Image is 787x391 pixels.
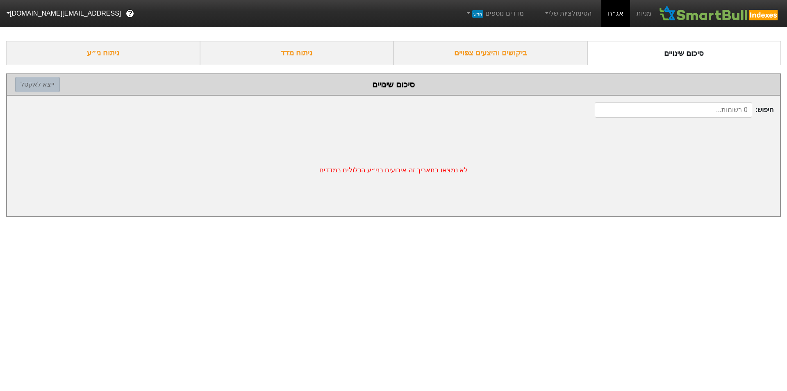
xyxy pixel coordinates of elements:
div: ניתוח מדד [200,41,394,65]
div: לא נמצאו בתאריך זה אירועים בני״ע הכלולים במדדים [7,124,780,216]
div: סיכום שינויים [587,41,781,65]
img: SmartBull [658,5,780,22]
span: ? [128,8,132,19]
a: מדדים נוספיםחדש [462,5,527,22]
input: 0 רשומות... [595,102,752,118]
span: חדש [472,10,483,18]
div: סיכום שינויים [15,78,772,91]
span: חיפוש : [595,102,773,118]
a: הסימולציות שלי [540,5,595,22]
div: ביקושים והיצעים צפויים [393,41,587,65]
button: ייצא לאקסל [15,77,60,92]
div: ניתוח ני״ע [6,41,200,65]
